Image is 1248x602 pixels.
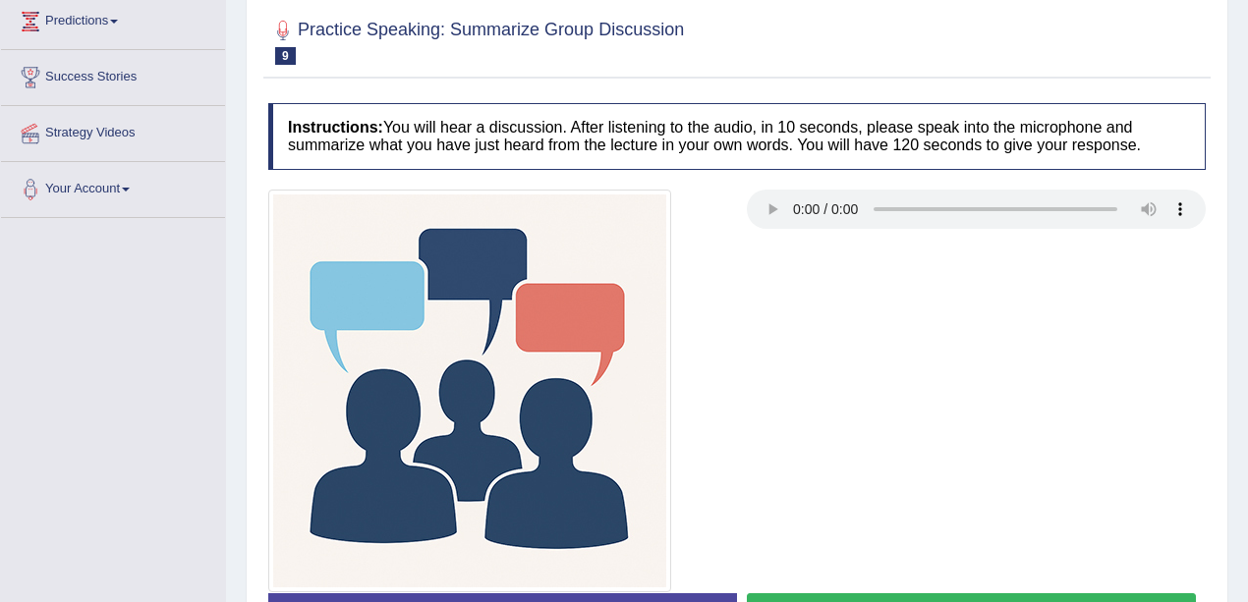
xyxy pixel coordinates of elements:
b: Instructions: [288,119,383,136]
h2: Practice Speaking: Summarize Group Discussion [268,16,684,65]
span: 9 [275,47,296,65]
a: Strategy Videos [1,106,225,155]
h4: You will hear a discussion. After listening to the audio, in 10 seconds, please speak into the mi... [268,103,1206,169]
a: Success Stories [1,50,225,99]
a: Your Account [1,162,225,211]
